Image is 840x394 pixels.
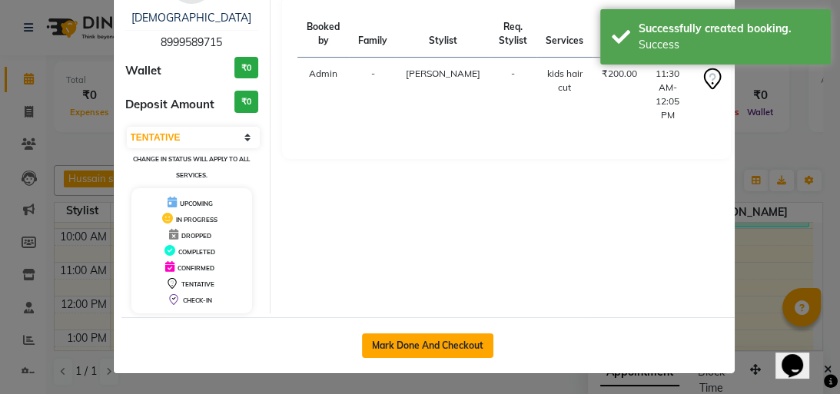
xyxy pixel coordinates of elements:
[234,57,258,79] h3: ₹0
[349,11,397,58] th: Family
[125,62,161,80] span: Wallet
[406,68,480,79] span: [PERSON_NAME]
[131,11,251,25] a: [DEMOGRAPHIC_DATA]
[775,333,825,379] iframe: chat widget
[180,200,213,207] span: UPCOMING
[178,248,215,256] span: COMPLETED
[490,11,536,58] th: Req. Stylist
[536,11,593,58] th: Services
[349,58,397,132] td: -
[646,58,689,132] td: 11:30 AM-12:05 PM
[234,91,258,113] h3: ₹0
[490,58,536,132] td: -
[178,264,214,272] span: CONFIRMED
[297,58,349,132] td: Admin
[176,216,217,223] span: IN PROGRESS
[593,11,646,58] th: Price
[181,280,214,288] span: TENTATIVE
[546,67,583,94] div: kids hair cut
[133,155,250,179] small: Change in status will apply to all services.
[297,11,349,58] th: Booked by
[125,96,214,114] span: Deposit Amount
[602,67,637,81] div: ₹200.00
[639,21,819,37] div: Successfully created booking.
[397,11,490,58] th: Stylist
[161,35,222,49] span: 8999589715
[181,232,211,240] span: DROPPED
[639,37,819,53] div: Success
[183,296,212,304] span: CHECK-IN
[362,333,493,358] button: Mark Done And Checkout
